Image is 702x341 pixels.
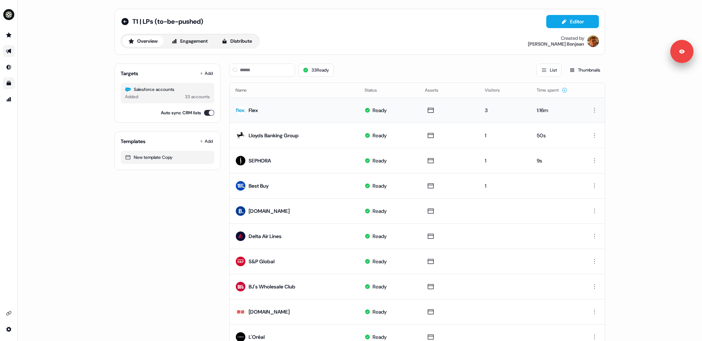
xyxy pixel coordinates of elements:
div: Ready [373,333,387,341]
a: Go to attribution [3,93,15,105]
div: 33 accounts [185,93,210,100]
div: L'Oréal [249,333,265,341]
div: Targets [121,70,138,77]
div: Best Buy [249,182,269,189]
div: 9s [537,157,575,164]
div: Added [125,93,138,100]
button: Engagement [165,35,214,47]
div: 1:16m [537,107,575,114]
button: Name [235,84,256,97]
button: Distribute [215,35,258,47]
div: [PERSON_NAME] Bonjean [528,41,584,47]
label: Auto sync CRM lists [161,109,201,116]
span: T1 | LPs (to-be-pushed) [132,17,203,26]
button: Visitors [485,84,509,97]
a: Go to outbound experience [3,45,15,57]
div: Ready [373,182,387,189]
a: Go to Inbound [3,61,15,73]
div: Flex [249,107,258,114]
a: Go to integrations [3,323,15,335]
button: Status [365,84,386,97]
div: SEPHORA [249,157,271,164]
div: Ready [373,258,387,265]
div: 1 [485,132,525,139]
th: Assets [419,83,479,97]
div: Ready [373,308,387,315]
div: Ready [373,207,387,215]
div: Ready [373,157,387,164]
a: Go to integrations [3,307,15,319]
div: Delta Air Lines [249,233,282,240]
img: Vincent [587,35,599,47]
div: Ready [373,233,387,240]
button: Overview [122,35,164,47]
div: Salesforce accounts [125,86,210,93]
div: Ready [373,107,387,114]
a: Editor [546,19,599,26]
div: Ready [373,283,387,290]
div: Ready [373,132,387,139]
div: 1 [485,157,525,164]
div: BJ's Wholesale Club [249,283,295,290]
a: Go to templates [3,77,15,89]
div: S&P Global [249,258,275,265]
div: Lloyds Banking Group [249,132,299,139]
div: Templates [121,138,146,145]
a: Go to prospects [3,29,15,41]
button: List [536,64,562,77]
button: Editor [546,15,599,28]
button: Thumbnails [565,64,605,77]
div: Created by [561,35,584,41]
button: Add [198,136,214,146]
button: 33Ready [298,64,334,77]
div: [DOMAIN_NAME] [249,207,290,215]
button: Add [198,68,214,78]
div: 1 [485,182,525,189]
button: Time spent [537,84,567,97]
div: New template Copy [125,154,210,161]
div: [DOMAIN_NAME] [249,308,290,315]
div: 50s [537,132,575,139]
div: 3 [485,107,525,114]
